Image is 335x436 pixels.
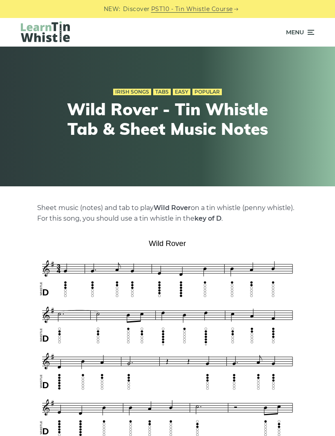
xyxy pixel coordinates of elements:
[37,203,298,224] p: Sheet music (notes) and tab to play on a tin whistle (penny whistle). For this song, you should u...
[57,99,278,139] h1: Wild Rover - Tin Whistle Tab & Sheet Music Notes
[286,22,304,42] span: Menu
[173,89,190,95] a: Easy
[194,215,221,222] strong: key of D
[192,89,222,95] a: Popular
[113,89,151,95] a: Irish Songs
[154,204,191,212] strong: Wild Rover
[153,89,171,95] a: Tabs
[21,21,70,42] img: LearnTinWhistle.com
